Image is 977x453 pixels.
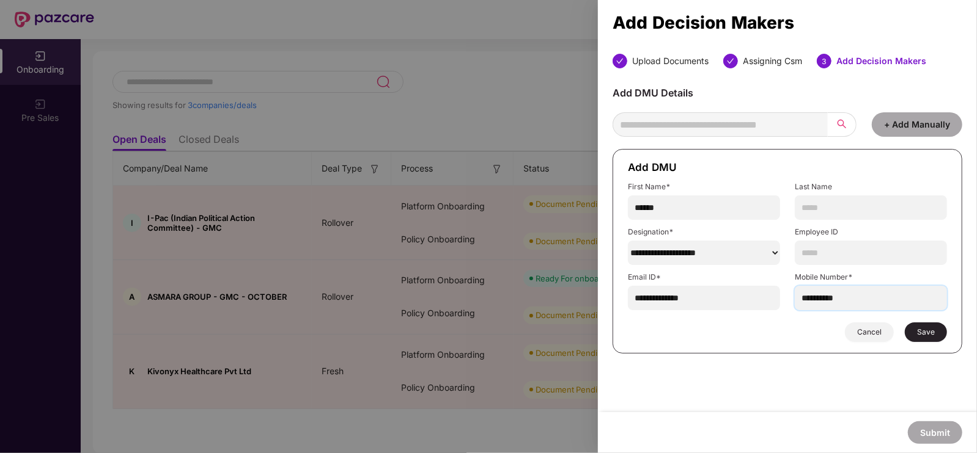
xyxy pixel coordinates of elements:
span: Add DMU [628,161,677,173]
span: Cancel [857,327,882,337]
label: Email ID* [628,272,780,282]
button: Submit [908,421,962,444]
span: Add DMU Details [613,87,693,99]
label: Mobile Number* [795,272,947,282]
label: Employee ID [795,227,947,237]
div: Add Decision Makers [836,54,926,68]
span: check [616,57,624,65]
button: Cancel [845,322,894,342]
span: Save [917,327,935,337]
div: Upload Documents [632,54,709,68]
button: Save [905,322,947,342]
button: + Add Manually [872,112,962,137]
label: Designation* [628,227,780,237]
div: Assigning Csm [743,54,802,68]
button: search [828,112,857,137]
label: First Name* [628,182,780,192]
label: Last Name [795,182,947,192]
span: 3 [822,57,827,66]
span: check [727,57,734,65]
div: Add Decision Makers [613,16,962,29]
